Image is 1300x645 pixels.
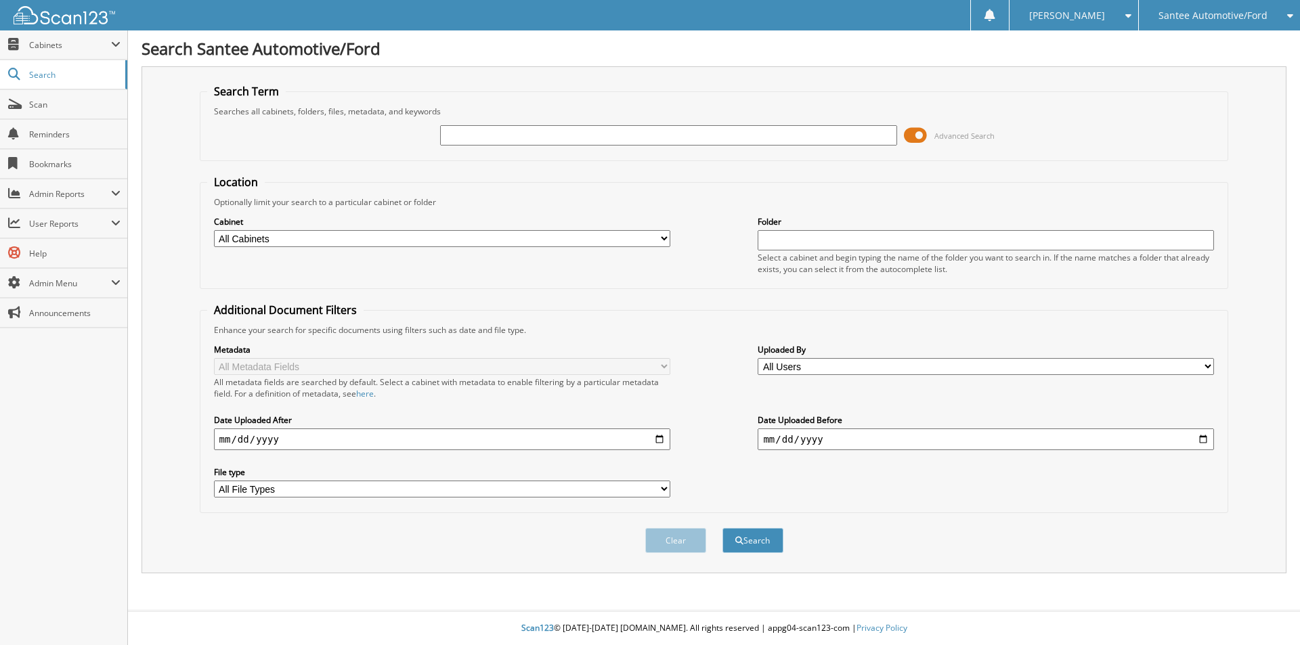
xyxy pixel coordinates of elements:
[207,324,1221,336] div: Enhance your search for specific documents using filters such as date and file type.
[758,428,1214,450] input: end
[29,248,121,259] span: Help
[207,303,364,317] legend: Additional Document Filters
[1029,12,1105,20] span: [PERSON_NAME]
[645,528,706,553] button: Clear
[29,307,121,319] span: Announcements
[214,216,670,227] label: Cabinet
[1232,580,1300,645] iframe: Chat Widget
[758,414,1214,426] label: Date Uploaded Before
[758,344,1214,355] label: Uploaded By
[29,188,111,200] span: Admin Reports
[214,414,670,426] label: Date Uploaded After
[521,622,554,633] span: Scan123
[758,252,1214,275] div: Select a cabinet and begin typing the name of the folder you want to search in. If the name match...
[356,388,374,399] a: here
[29,218,111,229] span: User Reports
[29,69,118,81] span: Search
[128,612,1300,645] div: © [DATE]-[DATE] [DOMAIN_NAME]. All rights reserved | appg04-scan123-com |
[214,428,670,450] input: start
[857,622,907,633] a: Privacy Policy
[214,466,670,478] label: File type
[214,344,670,355] label: Metadata
[29,129,121,140] span: Reminders
[722,528,783,553] button: Search
[758,216,1214,227] label: Folder
[214,376,670,399] div: All metadata fields are searched by default. Select a cabinet with metadata to enable filtering b...
[207,196,1221,208] div: Optionally limit your search to a particular cabinet or folder
[1158,12,1267,20] span: Santee Automotive/Ford
[29,99,121,110] span: Scan
[14,6,115,24] img: scan123-logo-white.svg
[29,158,121,170] span: Bookmarks
[207,84,286,99] legend: Search Term
[207,106,1221,117] div: Searches all cabinets, folders, files, metadata, and keywords
[29,39,111,51] span: Cabinets
[934,131,995,141] span: Advanced Search
[142,37,1286,60] h1: Search Santee Automotive/Ford
[207,175,265,190] legend: Location
[29,277,111,289] span: Admin Menu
